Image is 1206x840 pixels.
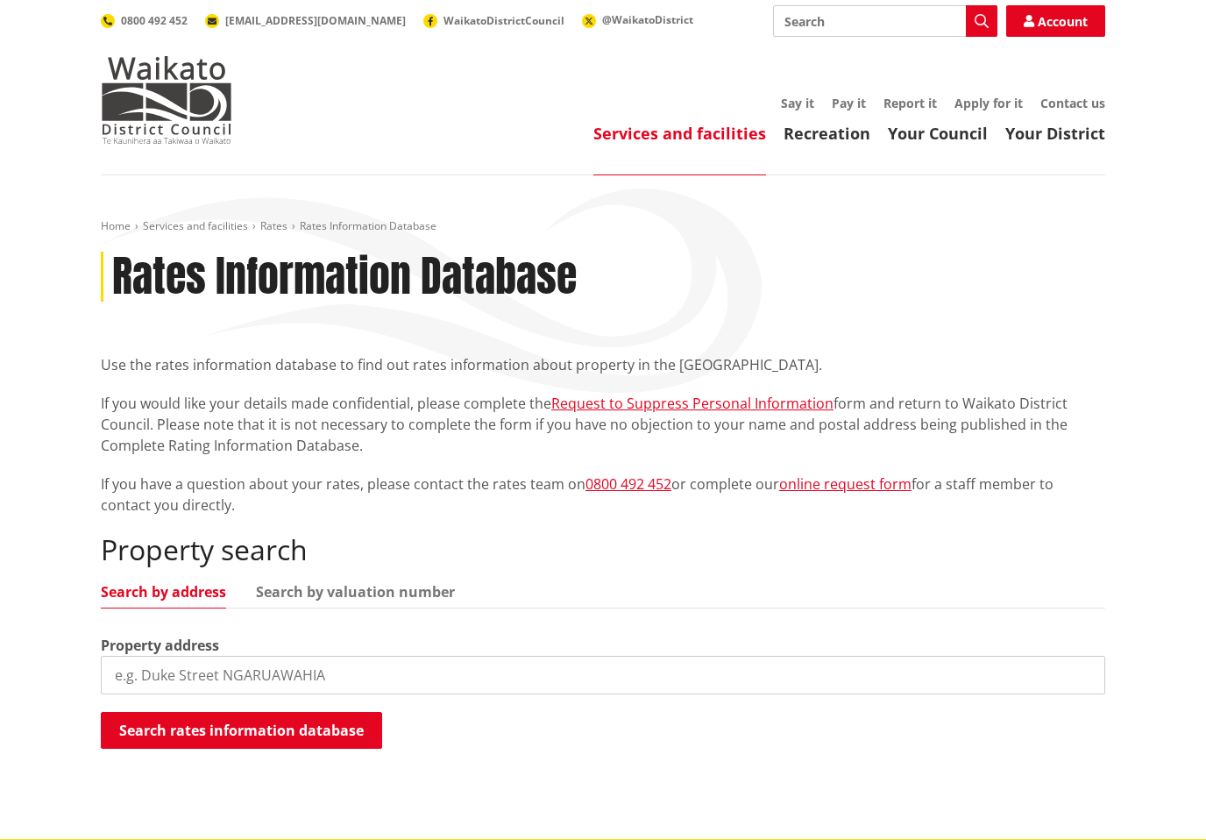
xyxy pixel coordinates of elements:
a: [EMAIL_ADDRESS][DOMAIN_NAME] [205,13,406,28]
h1: Rates Information Database [112,252,577,303]
span: WaikatoDistrictCouncil [443,13,564,28]
nav: breadcrumb [101,219,1105,234]
a: WaikatoDistrictCouncil [423,13,564,28]
span: Rates Information Database [300,218,436,233]
label: Property address [101,635,219,656]
input: Search input [773,5,997,37]
a: Apply for it [954,95,1023,111]
a: Report it [883,95,937,111]
span: [EMAIL_ADDRESS][DOMAIN_NAME] [225,13,406,28]
button: Search rates information database [101,712,382,749]
h2: Property search [101,533,1105,566]
a: Pay it [832,95,866,111]
a: 0800 492 452 [101,13,188,28]
a: Services and facilities [143,218,248,233]
a: Contact us [1040,95,1105,111]
a: Recreation [784,123,870,144]
input: e.g. Duke Street NGARUAWAHIA [101,656,1105,694]
p: Use the rates information database to find out rates information about property in the [GEOGRAPHI... [101,354,1105,375]
a: Your Council [888,123,988,144]
span: 0800 492 452 [121,13,188,28]
a: Search by address [101,585,226,599]
p: If you would like your details made confidential, please complete the form and return to Waikato ... [101,393,1105,456]
a: 0800 492 452 [585,474,671,494]
img: Waikato District Council - Te Kaunihera aa Takiwaa o Waikato [101,56,232,144]
span: @WaikatoDistrict [602,12,693,27]
a: Services and facilities [593,123,766,144]
a: Say it [781,95,814,111]
a: @WaikatoDistrict [582,12,693,27]
a: Search by valuation number [256,585,455,599]
a: Request to Suppress Personal Information [551,394,834,413]
a: online request form [779,474,912,494]
a: Rates [260,218,287,233]
p: If you have a question about your rates, please contact the rates team on or complete our for a s... [101,473,1105,516]
a: Your District [1005,123,1105,144]
a: Account [1006,5,1105,37]
a: Home [101,218,131,233]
